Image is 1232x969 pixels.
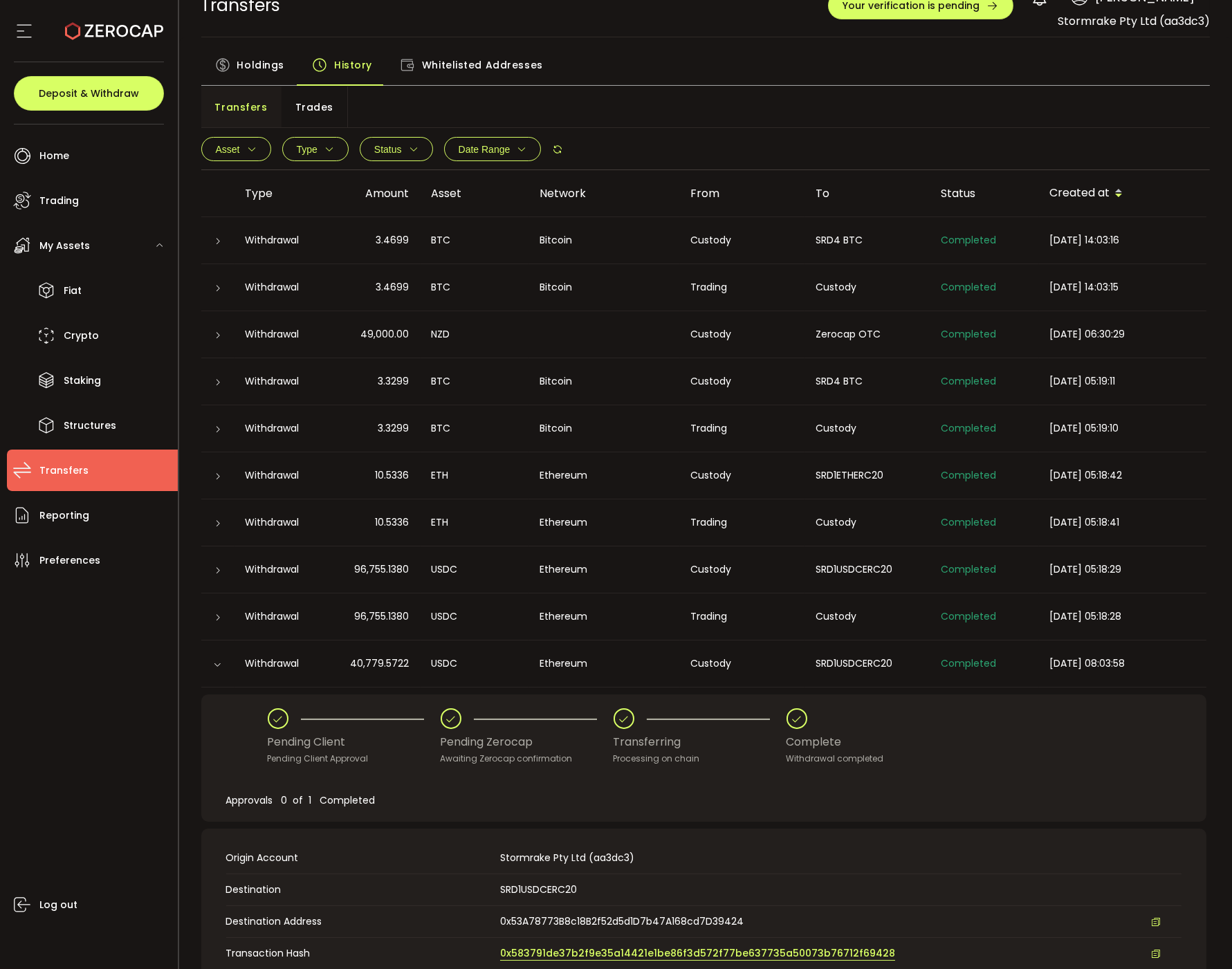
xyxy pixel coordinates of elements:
div: Withdrawal [235,232,320,248]
span: Crypto [64,326,99,346]
div: Custody [680,373,805,389]
iframe: Chat Widget [1163,903,1232,969]
span: Destination Address [226,914,494,929]
span: [DATE] 06:30:29 [1050,327,1125,341]
div: Custody [680,326,805,342]
span: Completed [941,327,997,341]
div: BTC [421,232,529,248]
div: Processing on chain [614,752,787,766]
button: Deposit & Withdraw [14,76,164,111]
div: Network [529,185,680,201]
span: Structures [64,416,116,436]
div: Bitcoin [529,421,680,436]
div: Zerocap OTC [805,326,930,342]
div: BTC [421,279,529,295]
div: Custody [805,515,930,530]
span: Trading [39,191,79,211]
div: SRD1USDCERC20 [805,562,930,578]
span: Staking [64,371,101,391]
div: Custody [805,279,930,295]
span: Completed [941,280,997,294]
span: Completed [941,233,997,247]
div: Trading [680,609,805,625]
div: SRD4 BTC [805,232,930,248]
span: Stormrake Pty Ltd (aa3dc3) [500,851,634,865]
span: [DATE] 05:19:11 [1050,374,1116,388]
span: Type [297,144,318,155]
div: SRD1ETHERC20 [805,468,930,483]
div: Ethereum [529,656,680,672]
div: ETH [421,515,529,530]
span: Deposit & Withdraw [39,89,139,98]
div: Awaiting Zerocap confirmation [441,752,614,766]
span: SRD1USDCERC20 [500,883,577,896]
button: Type [282,137,349,161]
span: Home [39,146,69,166]
div: Trading [680,421,805,436]
div: Pending Client [268,729,441,755]
div: Status [930,185,1039,201]
span: 3.4699 [376,279,410,295]
div: Custody [680,656,805,672]
span: Reporting [39,506,89,526]
span: [DATE] 05:19:10 [1050,421,1119,435]
div: Bitcoin [529,232,680,248]
span: History [334,51,372,79]
span: 96,755.1380 [355,609,410,625]
span: 0x583791de37b2f9e35a14421e1be86f3d572f77be637735a50073b76712f69428 [500,946,895,961]
span: Completed [941,515,997,529]
div: Withdrawal [235,279,320,295]
button: Asset [201,137,271,161]
div: Custody [680,468,805,483]
div: USDC [421,656,529,672]
div: Ethereum [529,562,680,578]
span: Fiat [64,281,82,301]
span: Transfers [39,461,89,481]
div: Pending Zerocap [441,729,614,755]
span: Your verification is pending [843,1,980,10]
button: Date Range [444,137,542,161]
div: Bitcoin [529,279,680,295]
span: [DATE] 05:18:41 [1050,515,1120,529]
span: Origin Account [226,851,494,865]
span: Log out [39,895,77,915]
span: 0x53A78773B8c18B2f52d5d1D7b47A168cd7D39424 [500,914,744,929]
div: Withdrawal [235,468,320,483]
div: SRD1USDCERC20 [805,656,930,672]
div: BTC [421,373,529,389]
span: Status [374,144,402,155]
span: Destination [226,883,494,897]
span: Stormrake Pty Ltd (aa3dc3) [1058,13,1210,29]
div: To [805,185,930,201]
div: ETH [421,468,529,483]
div: Withdrawal [235,562,320,578]
span: Holdings [237,51,284,79]
div: Complete [787,729,884,755]
div: Withdrawal [235,326,320,342]
span: Date Range [459,144,511,155]
div: Created at [1039,182,1206,205]
span: 49,000.00 [361,326,410,342]
div: USDC [421,562,529,578]
span: Completed [941,468,997,482]
span: [DATE] 14:03:16 [1050,233,1120,247]
div: Withdrawal [235,373,320,389]
div: Withdrawal [235,421,320,436]
span: 10.5336 [376,515,410,530]
span: 96,755.1380 [355,562,410,578]
div: Type [235,185,320,201]
div: Transferring [614,729,787,755]
span: 40,779.5722 [351,656,410,672]
span: [DATE] 05:18:29 [1050,562,1122,576]
div: Custody [680,562,805,578]
div: Pending Client Approval [268,752,441,766]
span: Trades [295,93,333,121]
div: Withdrawal [235,656,320,672]
div: SRD4 BTC [805,373,930,389]
span: Asset [216,144,240,155]
div: Trading [680,279,805,295]
div: Withdrawal [235,609,320,625]
div: Withdrawal completed [787,752,884,766]
span: Approvals 0 of 1 Completed [226,793,376,807]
